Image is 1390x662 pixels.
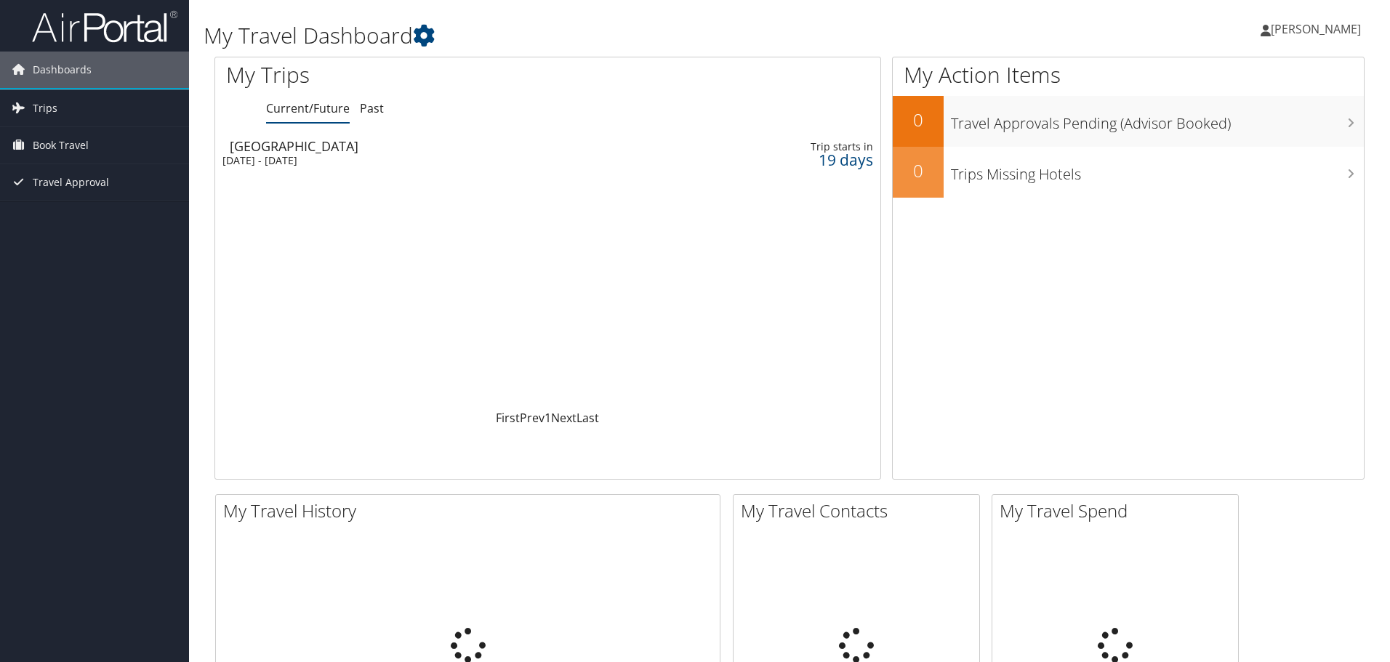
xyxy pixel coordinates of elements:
div: Trip starts in [728,140,872,153]
div: 19 days [728,153,872,166]
img: airportal-logo.png [32,9,177,44]
h3: Trips Missing Hotels [951,157,1364,185]
h2: 0 [893,158,944,183]
div: [GEOGRAPHIC_DATA] [230,140,648,153]
h2: My Travel Spend [1000,498,1238,523]
h1: My Trips [226,60,592,90]
a: Prev [520,410,545,426]
h1: My Travel Dashboard [204,20,985,51]
h2: 0 [893,108,944,132]
span: Dashboards [33,52,92,88]
a: Next [551,410,577,426]
h2: My Travel Contacts [741,498,979,523]
a: 0Travel Approvals Pending (Advisor Booked) [893,96,1364,147]
a: 0Trips Missing Hotels [893,147,1364,198]
a: Current/Future [266,100,350,116]
span: Book Travel [33,127,89,164]
a: First [496,410,520,426]
h2: My Travel History [223,498,720,523]
h3: Travel Approvals Pending (Advisor Booked) [951,106,1364,134]
span: Trips [33,90,57,126]
div: [DATE] - [DATE] [222,154,641,167]
span: [PERSON_NAME] [1271,21,1361,37]
a: 1 [545,410,551,426]
a: [PERSON_NAME] [1261,7,1375,51]
a: Past [360,100,384,116]
h1: My Action Items [893,60,1364,90]
a: Last [577,410,599,426]
span: Travel Approval [33,164,109,201]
